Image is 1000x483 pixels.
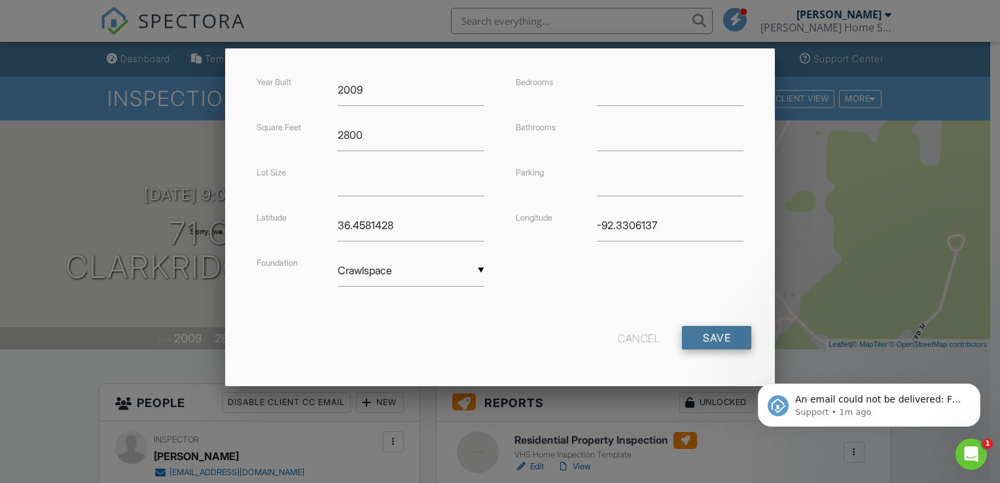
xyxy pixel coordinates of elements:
[516,168,544,177] label: Parking
[257,122,301,132] label: Square Feet
[257,77,291,87] label: Year Built
[257,258,298,268] label: Foundation
[257,213,287,223] label: Latitude
[257,168,286,177] label: Lot Size
[738,356,1000,448] iframe: Intercom notifications message
[982,438,993,449] span: 1
[618,326,660,349] div: Cancel
[516,77,553,87] label: Bedrooms
[955,438,987,470] iframe: Intercom live chat
[516,122,556,132] label: Bathrooms
[682,326,751,349] input: Save
[516,213,552,223] label: Longitude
